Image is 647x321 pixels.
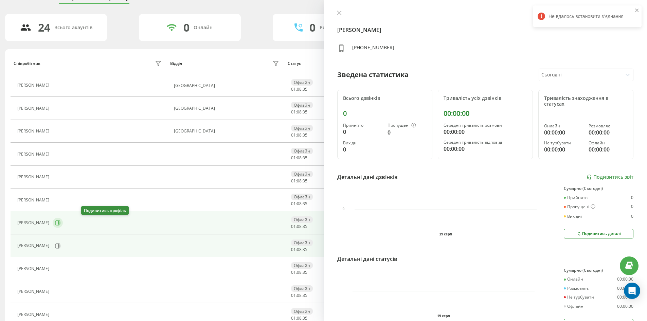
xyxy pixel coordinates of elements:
[444,109,527,118] div: 00:00:00
[17,312,51,317] div: [PERSON_NAME]
[17,83,51,88] div: [PERSON_NAME]
[564,195,588,200] div: Прийнято
[291,155,296,161] span: 01
[589,124,628,128] div: Розмовляє
[291,156,307,160] div: : :
[564,268,633,273] div: Сумарно (Сьогодні)
[170,61,182,66] div: Відділ
[635,7,640,14] button: close
[291,315,296,321] span: 01
[291,87,307,92] div: : :
[291,179,307,183] div: : :
[437,314,450,318] text: 19 серп
[291,171,313,177] div: Офлайн
[291,316,307,321] div: : :
[444,145,527,153] div: 00:00:00
[564,229,633,238] button: Подивитись деталі
[533,5,642,27] div: Не вдалось встановити зʼєднання
[291,201,307,206] div: : :
[17,175,51,179] div: [PERSON_NAME]
[564,286,589,291] div: Розмовляє
[337,70,409,80] div: Зведена статистика
[291,125,313,131] div: Офлайн
[617,295,633,300] div: 00:00:00
[343,141,382,145] div: Вихідні
[303,315,307,321] span: 35
[576,231,621,236] div: Подивитись деталі
[631,195,633,200] div: 0
[444,95,527,101] div: Тривалість усіх дзвінків
[564,277,583,282] div: Онлайн
[343,145,382,154] div: 0
[291,270,307,275] div: : :
[17,198,51,202] div: [PERSON_NAME]
[81,206,129,215] div: Подивитись профіль
[17,289,51,294] div: [PERSON_NAME]
[291,194,313,200] div: Офлайн
[303,292,307,298] span: 35
[297,269,302,275] span: 08
[589,128,628,137] div: 00:00:00
[291,239,313,246] div: Офлайн
[309,21,316,34] div: 0
[544,95,628,107] div: Тривалість знаходження в статусах
[174,106,281,111] div: [GEOGRAPHIC_DATA]
[388,128,427,137] div: 0
[291,224,307,229] div: : :
[631,214,633,219] div: 0
[291,133,307,138] div: : :
[17,129,51,133] div: [PERSON_NAME]
[343,95,427,101] div: Всього дзвінків
[303,201,307,207] span: 35
[343,123,382,128] div: Прийнято
[291,247,296,252] span: 01
[564,204,595,210] div: Пропущені
[194,25,213,31] div: Онлайн
[291,216,313,223] div: Офлайн
[303,155,307,161] span: 35
[291,201,296,207] span: 01
[17,106,51,111] div: [PERSON_NAME]
[183,21,190,34] div: 0
[631,204,633,210] div: 0
[444,140,527,145] div: Середня тривалість відповіді
[297,86,302,92] span: 08
[303,247,307,252] span: 35
[174,83,281,88] div: [GEOGRAPHIC_DATA]
[444,128,527,136] div: 00:00:00
[291,110,307,114] div: : :
[589,145,628,154] div: 00:00:00
[564,304,583,309] div: Офлайн
[564,295,594,300] div: Не турбувати
[291,292,296,298] span: 01
[291,178,296,184] span: 01
[544,124,583,128] div: Онлайн
[303,132,307,138] span: 35
[303,224,307,229] span: 35
[617,277,633,282] div: 00:00:00
[303,86,307,92] span: 35
[291,247,307,252] div: : :
[291,148,313,154] div: Офлайн
[38,21,50,34] div: 24
[54,25,92,31] div: Всього акаунтів
[297,224,302,229] span: 08
[337,255,397,263] div: Детальні дані статусів
[17,266,51,271] div: [PERSON_NAME]
[617,286,633,291] div: 00:00:00
[589,141,628,145] div: Офлайн
[291,132,296,138] span: 01
[297,315,302,321] span: 08
[291,79,313,86] div: Офлайн
[297,201,302,207] span: 08
[288,61,301,66] div: Статус
[624,283,640,299] div: Open Intercom Messenger
[303,109,307,115] span: 35
[303,178,307,184] span: 35
[564,214,582,219] div: Вихідні
[337,173,398,181] div: Детальні дані дзвінків
[337,26,634,34] h4: [PERSON_NAME]
[444,123,527,128] div: Середня тривалість розмови
[564,186,633,191] div: Сумарно (Сьогодні)
[544,128,583,137] div: 00:00:00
